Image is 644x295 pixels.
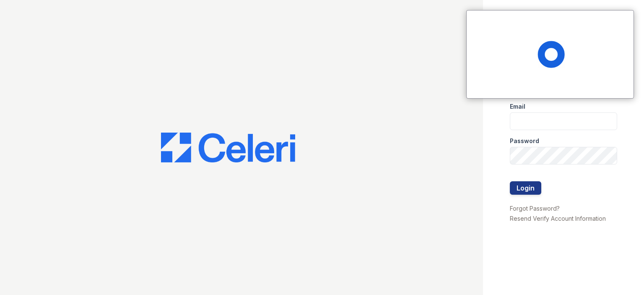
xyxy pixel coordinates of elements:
[538,41,565,68] span: Loading
[161,133,295,163] img: CE_Logo_Blue-a8612792a0a2168367f1c8372b55b34899dd931a85d93a1a3d3e32e68fde9ad4.png
[510,215,606,222] a: Resend Verify Account Information
[510,137,539,145] label: Password
[510,181,541,195] button: Login
[510,205,560,212] a: Forgot Password?
[510,102,525,111] label: Email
